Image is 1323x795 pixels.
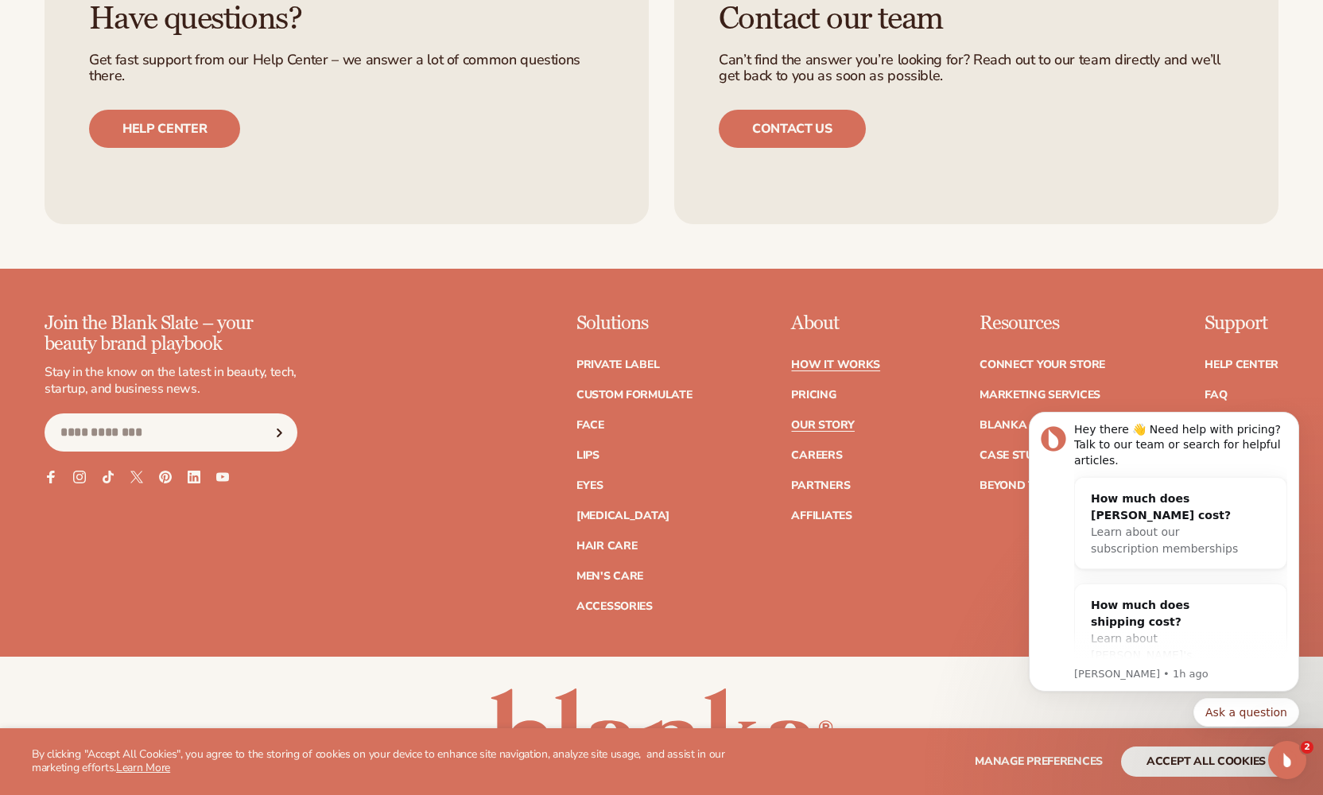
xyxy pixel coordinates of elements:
a: Our Story [791,420,854,431]
p: Support [1205,313,1278,334]
a: Hair Care [576,541,637,552]
a: Eyes [576,480,603,491]
a: Blanka Academy [980,420,1085,431]
h3: Have questions? [89,2,604,37]
button: Subscribe [262,413,297,452]
p: Stay in the know on the latest in beauty, tech, startup, and business news. [45,364,297,397]
iframe: Intercom notifications message [1005,359,1323,752]
a: Private label [576,359,659,370]
button: Manage preferences [975,747,1103,777]
p: By clicking "Accept All Cookies", you agree to the storing of cookies on your device to enhance s... [32,748,767,775]
p: Can’t find the answer you’re looking for? Reach out to our team directly and we’ll get back to yo... [719,52,1234,84]
a: Men's Care [576,571,643,582]
a: Accessories [576,601,653,612]
a: Marketing services [980,390,1100,401]
button: accept all cookies [1121,747,1291,777]
a: Lips [576,450,599,461]
a: Contact us [719,110,866,148]
a: Pricing [791,390,836,401]
a: How It Works [791,359,880,370]
a: Custom formulate [576,390,693,401]
p: Get fast support from our Help Center – we answer a lot of common questions there. [89,52,604,84]
a: Partners [791,480,850,491]
a: Case Studies [980,450,1058,461]
p: Join the Blank Slate – your beauty brand playbook [45,313,297,355]
span: Manage preferences [975,754,1103,769]
a: Face [576,420,604,431]
a: [MEDICAL_DATA] [576,510,669,522]
p: About [791,313,880,334]
p: Solutions [576,313,693,334]
a: Connect your store [980,359,1105,370]
a: Careers [791,450,842,461]
h3: Contact our team [719,2,1234,37]
a: Affiliates [791,510,852,522]
a: Learn More [116,760,170,775]
iframe: Intercom live chat [1268,741,1306,779]
a: Beyond the brand [980,480,1094,491]
span: 2 [1301,741,1313,754]
p: Resources [980,313,1105,334]
a: Help center [89,110,240,148]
